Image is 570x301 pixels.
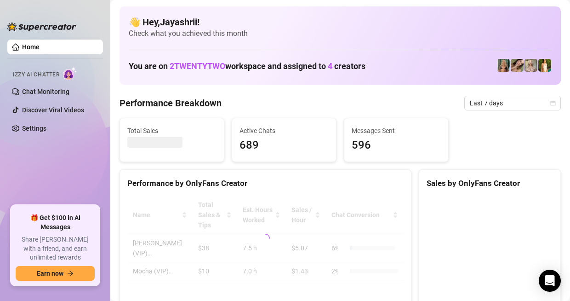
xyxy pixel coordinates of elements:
span: 596 [352,137,441,154]
span: 🎁 Get $100 in AI Messages [16,214,95,232]
span: calendar [550,100,556,106]
span: loading [259,232,272,245]
img: logo-BBDzfeDw.svg [7,22,76,31]
span: 2TWENTYTWO [170,61,225,71]
span: Check what you achieved this month [129,29,552,39]
img: Mocha (Free) [538,59,551,72]
img: AI Chatter [63,67,77,80]
h1: You are on workspace and assigned to creators [129,61,365,71]
img: Ellie (VIP) [524,59,537,72]
span: Izzy AI Chatter [13,70,59,79]
button: Earn nowarrow-right [16,266,95,281]
span: Last 7 days [470,96,555,110]
span: Total Sales [127,126,217,136]
span: arrow-right [67,270,74,277]
h4: Performance Breakdown [120,97,222,110]
span: Messages Sent [352,126,441,136]
span: 689 [239,137,329,154]
div: Performance by OnlyFans Creator [127,177,404,190]
img: Mocha (VIP) [511,59,524,72]
a: Settings [22,125,46,132]
span: Earn now [37,270,63,277]
div: Sales by OnlyFans Creator [427,177,553,190]
div: Open Intercom Messenger [539,270,561,292]
a: Home [22,43,40,51]
a: Chat Monitoring [22,88,69,95]
a: Discover Viral Videos [22,106,84,114]
img: Ellie (Free) [497,59,510,72]
span: Active Chats [239,126,329,136]
h4: 👋 Hey, Jayashrii ! [129,16,552,29]
span: Share [PERSON_NAME] with a friend, and earn unlimited rewards [16,235,95,262]
span: 4 [328,61,332,71]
